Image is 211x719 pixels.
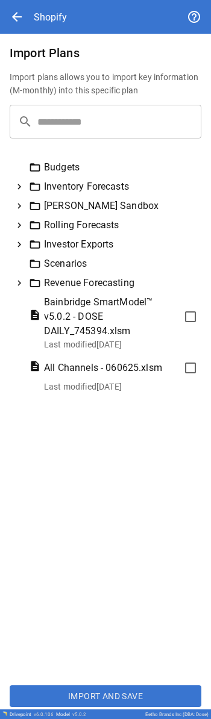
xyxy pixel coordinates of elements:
div: Inventory Forecasts [29,179,197,194]
p: Last modified [DATE] [44,381,197,393]
div: Revenue Forecasting [29,276,197,290]
span: search [18,114,33,129]
div: Model [56,712,86,717]
div: Scenarios [29,257,197,271]
img: Drivepoint [2,711,7,716]
span: All Channels - 060625.xlsm [44,361,162,375]
h6: Import plans allows you to import key information (M-monthly) into this specific plan [10,71,201,98]
span: v 6.0.106 [34,712,54,717]
div: Budgets [29,160,197,175]
h6: Import Plans [10,43,201,63]
span: v 5.0.2 [72,712,86,717]
div: [PERSON_NAME] Sandbox [29,199,197,213]
div: Shopify [34,11,67,23]
div: Investor Exports [29,237,197,252]
span: arrow_back [10,10,24,24]
p: Last modified [DATE] [44,338,197,350]
div: Rolling Forecasts [29,218,197,232]
span: Bainbridge SmartModel™ v5.0.2 - DOSE DAILY_745394.xlsm [44,295,178,338]
div: Eetho Brands Inc (DBA: Dose) [145,712,209,717]
div: Drivepoint [10,712,54,717]
button: Import and Save [10,685,201,707]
